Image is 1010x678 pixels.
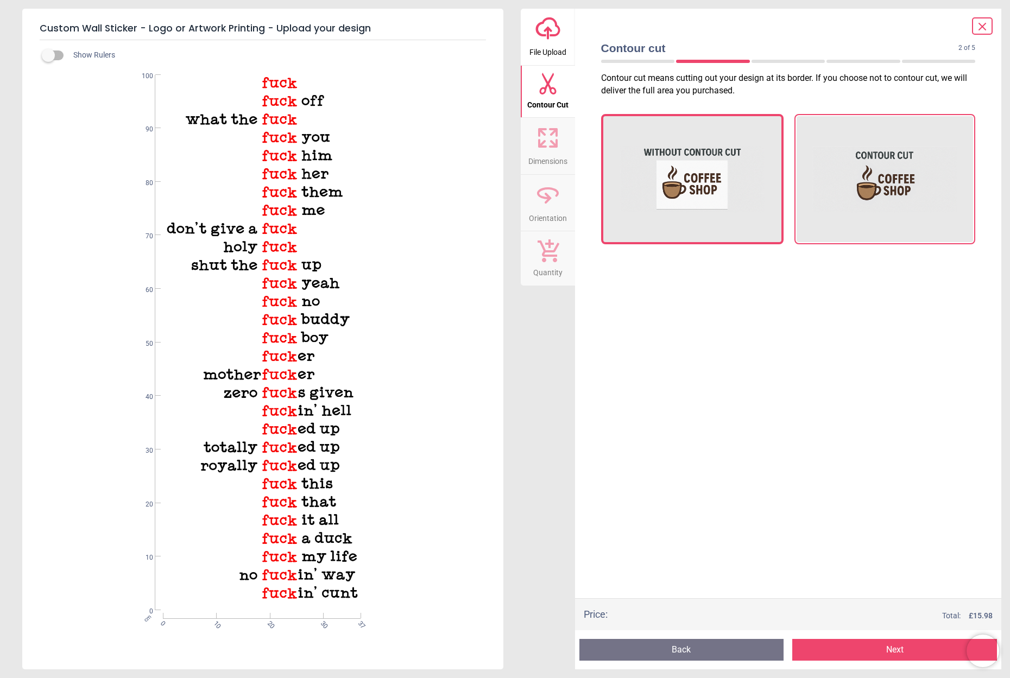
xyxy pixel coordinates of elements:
span: 40 [132,392,153,402]
button: Orientation [521,175,575,231]
div: Show Rulers [48,49,503,62]
div: Total: [624,611,993,622]
span: cm [142,613,152,623]
span: 10 [132,553,153,562]
span: 20 [132,500,153,509]
span: 15.98 [973,611,993,620]
span: Contour Cut [527,94,569,111]
button: Dimensions [521,118,575,174]
span: 60 [132,286,153,295]
span: 30 [132,446,153,455]
span: 2 of 5 [958,43,975,53]
button: Quantity [521,231,575,286]
div: Price : [584,607,608,621]
span: 37 [356,619,363,626]
span: Quantity [533,262,563,278]
span: Dimensions [528,151,567,167]
span: 100 [132,72,153,81]
button: File Upload [521,9,575,65]
img: Without contour cut [620,125,765,233]
span: £ [969,611,993,622]
span: 0 [158,619,165,626]
button: Next [792,639,997,661]
span: 10 [211,619,218,626]
button: Back [579,639,784,661]
span: 30 [319,619,326,626]
span: 50 [132,339,153,348]
iframe: Brevo live chat [967,635,999,667]
button: Contour Cut [521,66,575,118]
h5: Custom Wall Sticker - Logo or Artwork Printing - Upload your design [40,17,486,40]
span: File Upload [529,42,566,58]
img: With contour cut [812,125,957,233]
span: 90 [132,125,153,134]
span: 80 [132,179,153,188]
span: Orientation [529,208,567,224]
span: 20 [265,619,272,626]
span: Contour cut [601,40,959,56]
span: 70 [132,232,153,241]
span: 0 [132,607,153,616]
p: Contour cut means cutting out your design at its border. If you choose not to contour cut, we wil... [601,72,984,97]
